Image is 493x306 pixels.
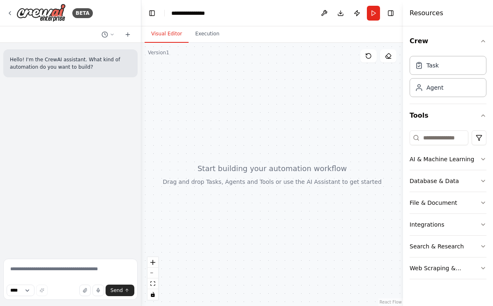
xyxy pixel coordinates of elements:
div: Integrations [410,220,444,229]
div: Crew [410,53,486,104]
button: toggle interactivity [147,289,158,300]
div: Agent [426,83,443,92]
div: BETA [72,8,93,18]
div: Task [426,61,439,70]
button: Click to speak your automation idea [92,285,104,296]
button: AI & Machine Learning [410,148,486,170]
div: React Flow controls [147,257,158,300]
button: File & Document [410,192,486,213]
button: Start a new chat [121,30,134,39]
div: Version 1 [148,49,169,56]
button: Send [106,285,134,296]
button: Web Scraping & Browsing [410,257,486,279]
h4: Resources [410,8,443,18]
img: Logo [16,4,66,22]
button: Upload files [79,285,91,296]
button: Integrations [410,214,486,235]
button: Database & Data [410,170,486,192]
button: Visual Editor [145,25,189,43]
button: zoom out [147,268,158,278]
button: Tools [410,104,486,127]
a: React Flow attribution [380,300,402,304]
button: Hide right sidebar [385,7,396,19]
nav: breadcrumb [171,9,214,17]
div: File & Document [410,199,457,207]
button: Execution [189,25,226,43]
button: Switch to previous chat [98,30,118,39]
div: Tools [410,127,486,286]
button: zoom in [147,257,158,268]
div: AI & Machine Learning [410,155,474,163]
button: fit view [147,278,158,289]
span: Send [111,287,123,294]
button: Search & Research [410,236,486,257]
button: Hide left sidebar [146,7,158,19]
div: Web Scraping & Browsing [410,264,480,272]
button: Improve this prompt [36,285,48,296]
div: Database & Data [410,177,459,185]
p: Hello! I'm the CrewAI assistant. What kind of automation do you want to build? [10,56,131,71]
button: Crew [410,30,486,53]
div: Search & Research [410,242,464,250]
